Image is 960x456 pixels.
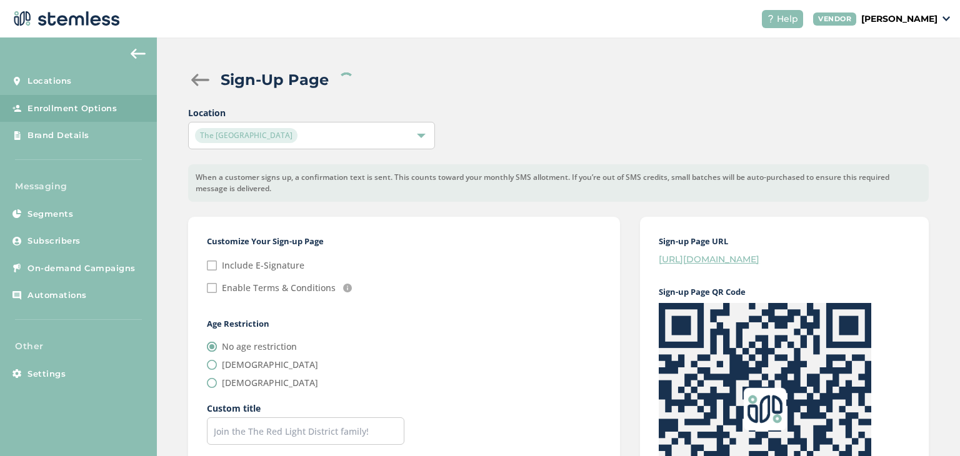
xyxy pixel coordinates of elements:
label: No age restriction [222,340,297,353]
span: Subscribers [27,235,81,247]
span: On-demand Campaigns [27,262,136,275]
span: Locations [27,75,72,87]
h2: Sign-Up Page [221,69,329,91]
span: Automations [27,289,87,302]
img: icon-help-white-03924b79.svg [767,15,774,22]
div: When a customer signs up, a confirmation text is sent. This counts toward your monthly SMS allotm... [188,164,929,202]
span: Brand Details [27,129,89,142]
h2: Age Restriction [207,318,601,330]
label: Enable Terms & Conditions [222,284,336,292]
label: [DEMOGRAPHIC_DATA] [222,358,318,371]
span: Settings [27,368,66,380]
h2: Sign-up Page URL [659,235,910,248]
input: Join the The Red Light District family! [207,417,404,445]
h2: Sign-up Page QR Code [659,286,910,299]
img: logo-dark-0685b13c.svg [10,6,120,31]
label: [DEMOGRAPHIC_DATA] [222,376,318,389]
span: The [GEOGRAPHIC_DATA] [195,128,297,143]
iframe: Chat Widget [897,396,960,456]
label: Include E-Signature [222,261,304,270]
p: [PERSON_NAME] [861,12,937,26]
span: Enrollment Options [27,102,117,115]
div: VENDOR [813,12,856,26]
img: icon-info-236977d2.svg [343,284,352,292]
a: [URL][DOMAIN_NAME] [659,254,759,265]
span: Help [777,12,798,26]
img: icon_down-arrow-small-66adaf34.svg [942,16,950,21]
label: Custom title [207,402,404,415]
label: Location [188,106,435,119]
img: icon-arrow-back-accent-c549486e.svg [131,49,146,59]
h2: Customize Your Sign-up Page [207,235,601,248]
span: Segments [27,208,73,221]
